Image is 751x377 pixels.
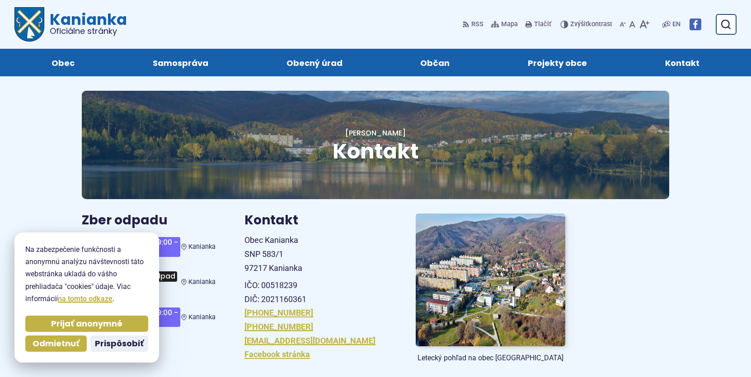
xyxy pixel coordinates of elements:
[628,15,637,34] button: Nastaviť pôvodnú veľkosť písma
[256,49,372,76] a: Obecný úrad
[244,349,310,359] a: Facebook stránka
[345,128,406,138] a: [PERSON_NAME]
[416,354,565,363] figcaption: Letecký pohľad na obec [GEOGRAPHIC_DATA]
[244,322,313,331] a: [PHONE_NUMBER]
[82,214,216,228] h3: Zber odpadu
[50,27,127,35] span: Oficiálne stránky
[51,319,122,329] span: Prijať anonymné
[153,49,208,76] span: Samospráva
[44,12,127,35] span: Kanianka
[95,339,144,349] span: Prispôsobiť
[188,278,216,286] span: Kanianka
[690,19,701,30] img: Prejsť na Facebook stránku
[25,243,148,305] p: Na zabezpečenie funkčnosti a anonymnú analýzu návštevnosti táto webstránka ukladá do vášho prehli...
[123,49,239,76] a: Samospráva
[188,243,216,251] span: Kanianka
[637,15,651,34] button: Zväčšiť veľkosť písma
[672,19,681,30] span: EN
[244,214,394,228] h3: Kontakt
[25,316,148,332] button: Prijať anonymné
[528,49,587,76] span: Projekty obce
[390,49,480,76] a: Občan
[244,308,313,317] a: [PHONE_NUMBER]
[52,49,75,76] span: Obec
[570,20,588,28] span: Zvýšiť
[188,313,216,321] span: Kanianka
[523,15,553,34] button: Tlačiť
[471,19,483,30] span: RSS
[489,15,520,34] a: Mapa
[244,279,394,306] p: IČO: 00518239 DIČ: 2021160361
[498,49,617,76] a: Projekty obce
[501,19,518,30] span: Mapa
[420,49,450,76] span: Občan
[22,49,105,76] a: Obec
[462,15,485,34] a: RSS
[244,235,302,272] span: Obec Kanianka SNP 583/1 97217 Kanianka
[618,15,628,34] button: Zmenšiť veľkosť písma
[286,49,343,76] span: Obecný úrad
[244,336,375,345] a: [EMAIL_ADDRESS][DOMAIN_NAME]
[90,335,148,352] button: Prispôsobiť
[33,339,80,349] span: Odmietnuť
[25,335,87,352] button: Odmietnuť
[58,294,113,303] a: na tomto odkaze
[14,7,44,42] img: Prejsť na domovskú stránku
[570,21,612,28] span: kontrast
[560,15,614,34] button: Zvýšiťkontrast
[635,49,729,76] a: Kontakt
[333,137,419,166] span: Kontakt
[534,21,551,28] span: Tlačiť
[14,7,127,42] a: Logo Kanianka, prejsť na domovskú stránku.
[671,19,682,30] a: EN
[665,49,699,76] span: Kontakt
